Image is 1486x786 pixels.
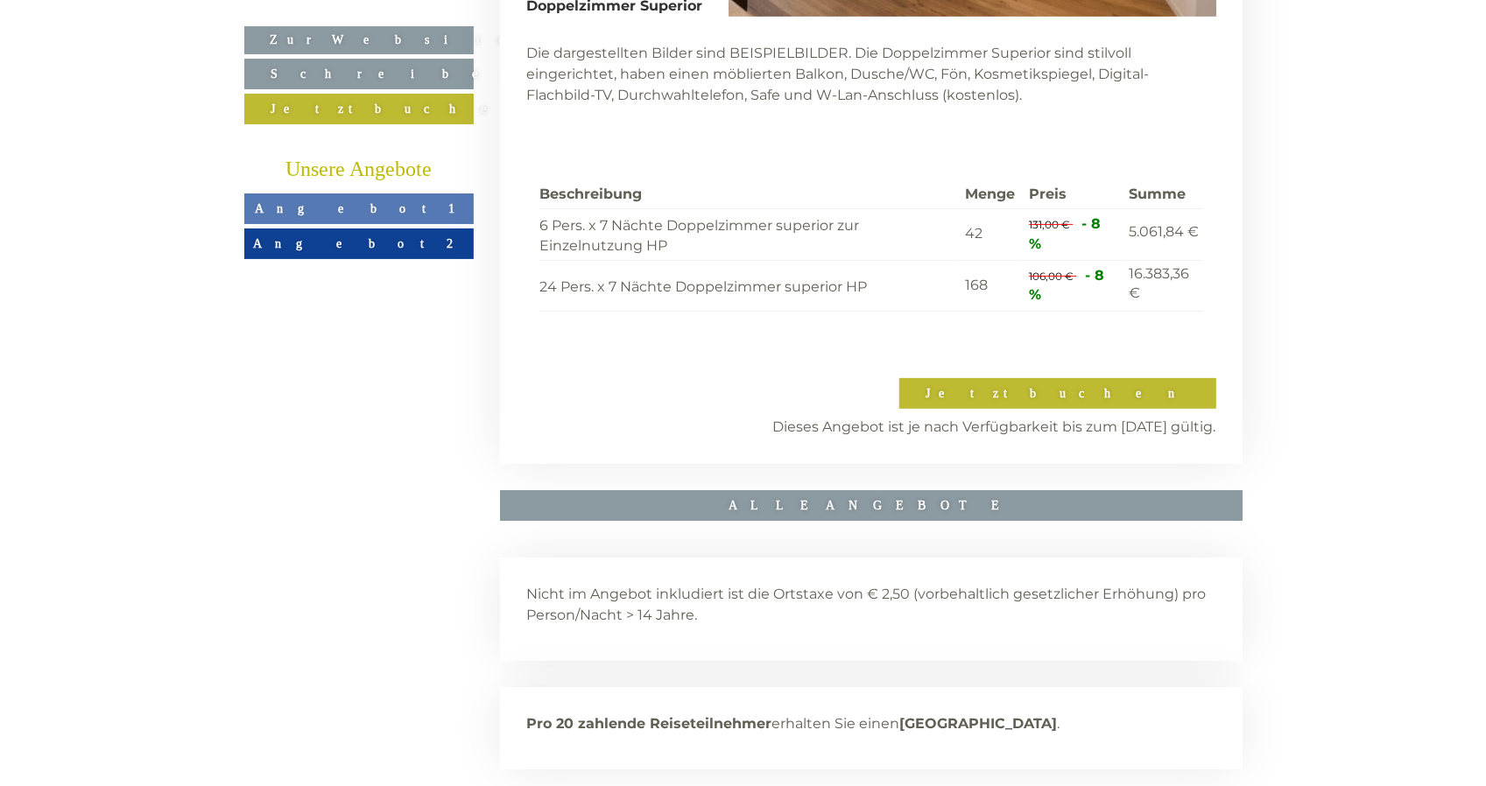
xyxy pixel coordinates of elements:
a: Jetzt buchen [899,378,1216,409]
a: ALLE ANGEBOTE [500,490,1243,521]
a: Zur Website [244,26,474,54]
a: Jetzt buchen [244,94,474,124]
td: 24 Pers. x 7 Nächte Doppelzimmer superior HP [539,260,958,312]
p: Nicht im Angebot inkludiert ist die Ortstaxe von € 2,50 (vorbehaltlich gesetzlicher Erhöhung) pro... [526,584,1216,626]
strong: [GEOGRAPHIC_DATA] [899,715,1057,732]
th: Beschreibung [539,181,958,208]
span: Angebot 2 [253,236,465,250]
p: Die dargestellten Bilder sind BEISPIELBILDER. Die Doppelzimmer Superior sind stilvoll eingerichte... [526,43,1216,106]
span: Dieses Angebot ist je nach Verfügbarkeit bis zum [DATE] gültig. [773,418,1216,435]
span: - 8 % [1029,215,1101,252]
td: 42 [958,208,1022,260]
td: 16.383,36 € [1122,260,1202,312]
div: Unsere Angebote [244,155,474,185]
p: erhalten Sie einen . [526,713,1216,734]
th: Menge [958,181,1022,208]
strong: Pro 20 zahlende Reiseteilnehmer [526,715,771,732]
a: Schreiben Sie uns [244,59,474,89]
td: 6 Pers. x 7 Nächte Doppelzimmer superior zur Einzelnutzung HP [539,208,958,260]
th: Preis [1022,181,1122,208]
span: 131,00 € [1029,218,1070,231]
span: 106,00 € [1029,270,1074,283]
span: Angebot 1 [255,201,463,215]
td: 168 [958,260,1022,312]
td: 5.061,84 € [1122,208,1202,260]
th: Summe [1122,181,1202,208]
